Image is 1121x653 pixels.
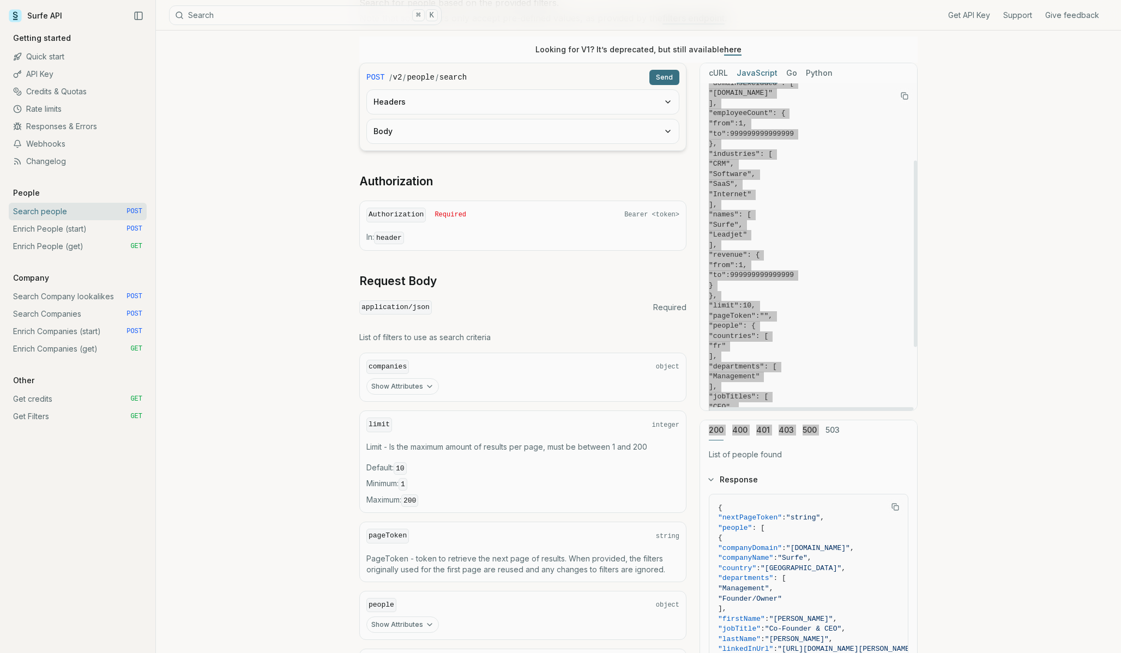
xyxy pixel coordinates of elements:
span: , [751,170,756,178]
p: Getting started [9,33,75,44]
span: POST [126,310,142,318]
kbd: ⌘ [412,9,424,21]
a: Surfe API [9,8,62,24]
code: pageToken [366,529,409,543]
span: : [734,119,739,128]
span: : [734,261,739,269]
span: 1 [739,261,743,269]
span: : [ [752,524,764,532]
span: , [841,564,846,572]
code: application/json [359,300,432,315]
p: List of filters to use as search criteria [359,332,686,343]
button: Python [806,63,833,83]
a: Request Body [359,274,437,289]
button: JavaScript [737,63,778,83]
span: : { [747,251,760,259]
span: : [ [739,210,751,219]
span: "lastName" [718,635,761,643]
span: ], [709,241,718,249]
kbd: K [426,9,438,21]
span: "CRM" [709,160,730,168]
span: "jobTitle" [718,625,761,633]
a: Enrich People (get) GET [9,238,147,255]
span: / [389,72,392,83]
span: Default : [366,462,679,474]
span: ], [718,604,727,613]
span: }, [709,292,718,300]
span: "[DOMAIN_NAME]" [709,89,773,97]
span: 999999999999999 [730,271,794,279]
span: GET [130,395,142,403]
p: PageToken - token to retrieve the next page of results. When provided, the filters originally use... [366,553,679,575]
span: "countries" [709,332,756,340]
span: GET [130,412,142,421]
span: : [ [760,150,773,158]
span: "[DOMAIN_NAME]" [786,544,850,552]
button: 400 [732,420,748,440]
a: Webhooks [9,135,147,153]
span: ], [709,99,718,107]
span: }, [709,140,718,148]
span: "Leadjet" [709,231,747,239]
span: "[PERSON_NAME]" [769,615,833,623]
span: "Management" [718,584,769,592]
span: "employeeCount" [709,109,773,117]
a: Support [1003,10,1032,21]
button: cURL [709,63,728,83]
span: : [726,271,730,279]
a: Give feedback [1045,10,1099,21]
span: integer [652,421,679,430]
a: Search Companies POST [9,305,147,323]
code: companies [366,360,409,374]
span: "country" [718,564,756,572]
span: , [829,635,833,643]
span: "companyDomain" [718,544,782,552]
span: "firstName" [718,615,765,623]
a: Changelog [9,153,147,170]
a: Enrich Companies (get) GET [9,340,147,358]
span: ], [709,352,718,360]
button: Copy Text [896,88,913,104]
code: Authorization [366,208,426,222]
span: , [850,544,854,552]
span: , [833,615,837,623]
span: 1 [739,119,743,128]
span: "[PERSON_NAME]" [765,635,829,643]
code: people [366,598,396,613]
code: 1 [399,478,407,491]
span: "Founder/Owner" [718,595,782,603]
span: Required [653,302,686,313]
p: List of people found [709,449,908,460]
span: POST [126,327,142,336]
span: / [436,72,438,83]
span: : [773,645,778,653]
code: people [407,72,434,83]
span: , [769,584,774,592]
code: 10 [394,462,407,475]
span: "fr" [709,342,726,350]
span: "to" [709,130,726,138]
span: POST [126,207,142,216]
p: People [9,188,44,198]
span: , [807,554,812,562]
span: POST [126,292,142,301]
button: Headers [367,90,679,114]
a: Get API Key [948,10,990,21]
span: "string" [786,513,820,522]
button: 500 [803,420,817,440]
span: Minimum : [366,478,679,490]
button: Show Attributes [366,378,439,395]
span: "people" [709,322,743,330]
span: { [718,534,722,542]
span: : [761,625,765,633]
span: "companyName" [718,554,773,562]
code: search [439,72,467,83]
button: 503 [825,420,840,440]
span: : [ [756,332,768,340]
span: , [739,221,743,229]
span: "people" [718,524,752,532]
span: "from" [709,261,734,269]
span: "industries" [709,150,760,158]
button: 401 [756,420,770,440]
button: Copy Text [887,499,903,515]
